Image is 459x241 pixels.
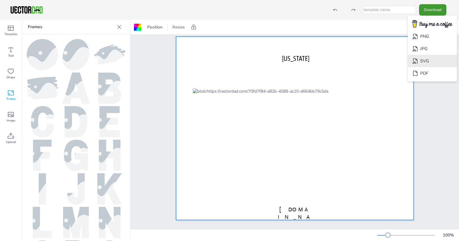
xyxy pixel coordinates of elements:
[419,4,446,15] button: Download
[170,22,187,32] button: Resize
[62,39,89,70] img: oval.png
[408,67,457,79] li: PDF
[282,55,309,62] span: [US_STATE]
[408,16,457,82] ul: Download
[10,5,44,14] img: VectorDad-1.png
[97,173,122,204] img: K.png
[6,140,16,144] span: Upload
[28,20,114,34] p: Frames
[5,32,17,37] span: Template
[27,77,58,100] img: frame2.png
[146,24,164,30] span: Position
[33,140,52,171] img: F.png
[7,118,15,123] span: Image
[441,232,455,238] div: 100 %
[99,140,120,171] img: H.png
[27,39,58,70] img: circle.png
[39,173,46,204] img: I.png
[408,30,457,43] li: PNG
[408,18,456,30] img: buymecoffee.png
[65,106,87,137] img: D.png
[278,206,312,228] span: [DOMAIN_NAME]
[98,73,121,104] img: B.png
[31,106,54,137] img: C.png
[33,207,52,238] img: L.png
[408,55,457,67] li: SVG
[362,6,416,14] input: template name
[408,43,457,55] li: JPG
[7,75,15,80] span: Shape
[94,45,125,65] img: frame1.png
[7,97,15,101] span: Frame
[64,140,88,171] img: G.png
[67,173,85,204] img: J.png
[99,106,120,137] img: E.png
[62,73,90,104] img: A.png
[99,207,120,238] img: N.png
[63,207,89,238] img: M.png
[8,53,14,58] span: Text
